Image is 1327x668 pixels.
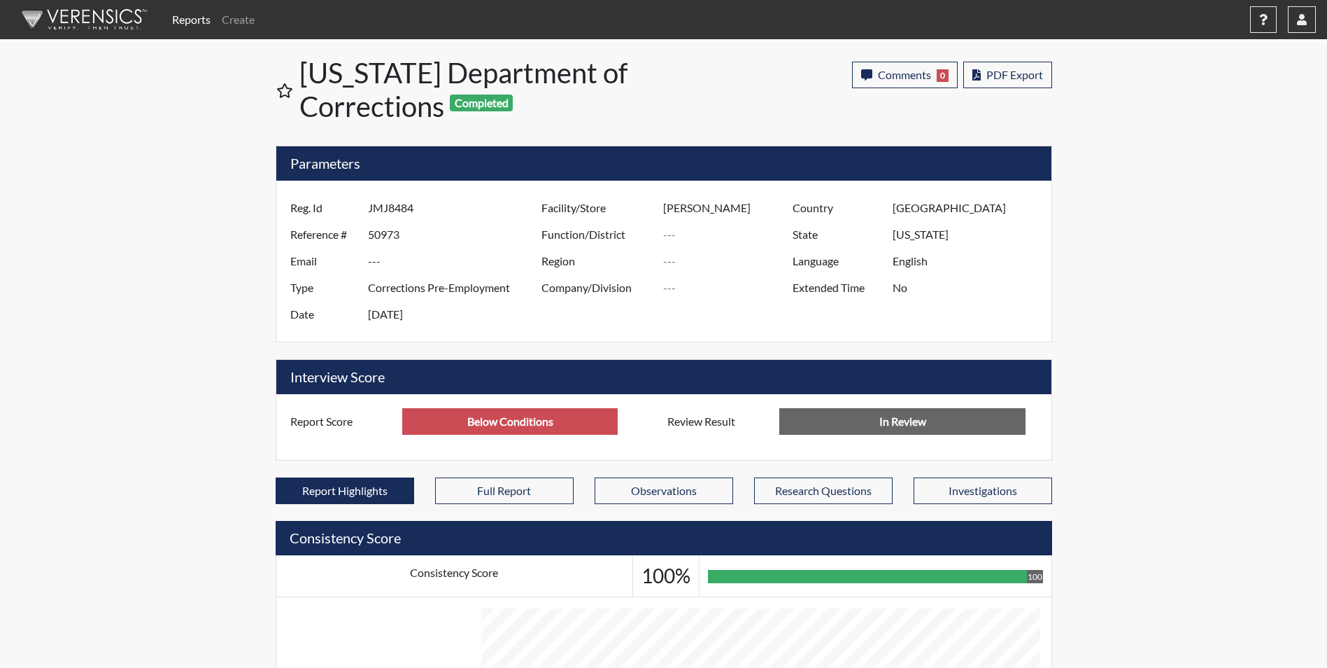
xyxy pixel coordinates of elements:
h3: 100% [641,564,690,588]
label: Extended Time [782,274,893,301]
input: --- [663,195,796,221]
label: Review Result [657,408,780,435]
input: --- [893,221,1047,248]
a: Reports [166,6,216,34]
h5: Parameters [276,146,1051,181]
input: --- [663,221,796,248]
input: --- [368,301,545,328]
input: --- [893,195,1047,221]
label: Reg. Id [280,195,368,221]
label: Reference # [280,221,368,248]
label: Type [280,274,368,301]
input: --- [893,274,1047,301]
input: --- [368,195,545,221]
button: Comments0 [852,62,958,88]
button: Full Report [435,478,574,504]
a: Create [216,6,260,34]
span: Comments [878,68,931,81]
input: --- [368,221,545,248]
label: Region [531,248,664,274]
label: Country [782,195,893,221]
input: --- [663,274,796,301]
input: No Decision [779,408,1026,435]
td: Consistency Score [276,556,632,597]
label: Function/District [531,221,664,248]
h5: Consistency Score [276,521,1052,555]
button: Investigations [914,478,1052,504]
span: PDF Export [986,68,1043,81]
label: Language [782,248,893,274]
input: --- [368,248,545,274]
input: --- [368,274,545,301]
button: Research Questions [754,478,893,504]
button: PDF Export [963,62,1052,88]
label: Report Score [280,408,403,435]
input: --- [663,248,796,274]
label: State [782,221,893,248]
span: 0 [937,69,949,82]
h1: [US_STATE] Department of Corrections [299,56,665,123]
label: Company/Division [531,274,664,301]
label: Date [280,301,368,328]
label: Email [280,248,368,274]
input: --- [893,248,1047,274]
label: Facility/Store [531,195,664,221]
button: Observations [595,478,733,504]
input: --- [402,408,618,435]
h5: Interview Score [276,360,1051,394]
span: Completed [450,95,513,111]
button: Report Highlights [276,478,414,504]
div: 100 [1027,570,1043,583]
